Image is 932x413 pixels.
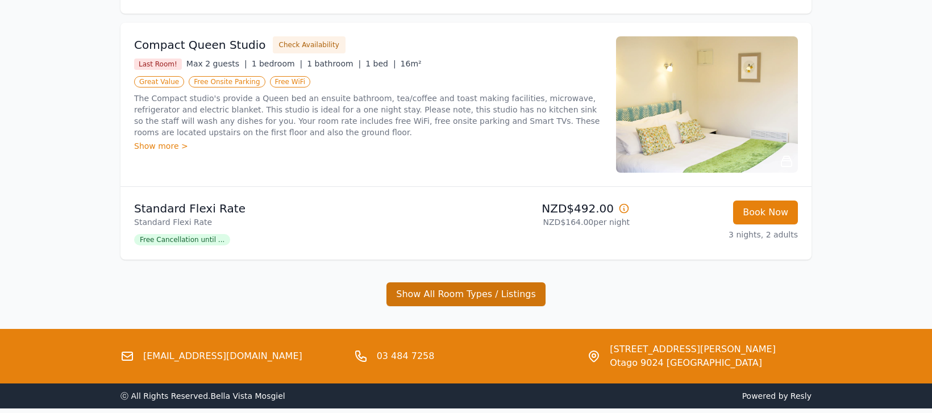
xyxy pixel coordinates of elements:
[401,59,422,68] span: 16m²
[610,356,776,370] span: Otago 9024 [GEOGRAPHIC_DATA]
[134,234,230,245] span: Free Cancellation until ...
[365,59,396,68] span: 1 bed |
[134,216,461,228] p: Standard Flexi Rate
[134,140,602,152] div: Show more >
[270,76,311,87] span: Free WiFi
[134,201,461,216] p: Standard Flexi Rate
[733,201,798,224] button: Book Now
[471,390,812,402] span: Powered by
[134,37,266,53] h3: Compact Queen Studio
[120,391,285,401] span: ⓒ All Rights Reserved. Bella Vista Mosgiel
[471,201,630,216] p: NZD$492.00
[790,391,812,401] a: Resly
[639,229,798,240] p: 3 nights, 2 adults
[471,216,630,228] p: NZD$164.00 per night
[186,59,247,68] span: Max 2 guests |
[134,93,602,138] p: The Compact studio's provide a Queen bed an ensuite bathroom, tea/coffee and toast making facilit...
[610,343,776,356] span: [STREET_ADDRESS][PERSON_NAME]
[134,76,184,87] span: Great Value
[273,36,346,53] button: Check Availability
[307,59,361,68] span: 1 bathroom |
[189,76,265,87] span: Free Onsite Parking
[143,349,302,363] a: [EMAIL_ADDRESS][DOMAIN_NAME]
[252,59,303,68] span: 1 bedroom |
[386,282,546,306] button: Show All Room Types / Listings
[377,349,435,363] a: 03 484 7258
[134,59,182,70] span: Last Room!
